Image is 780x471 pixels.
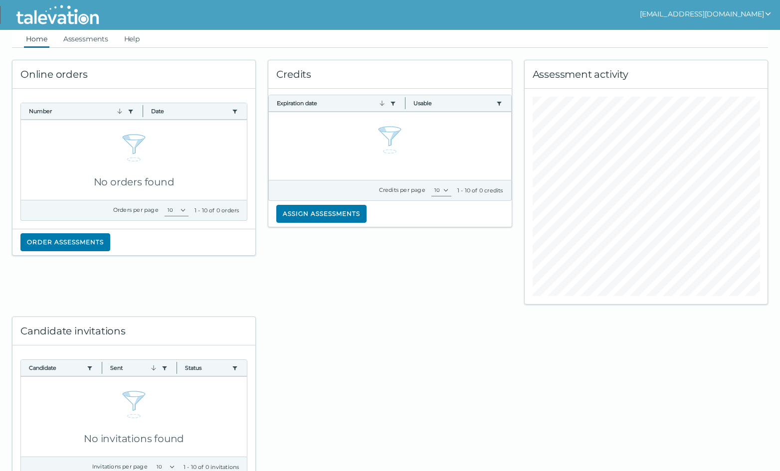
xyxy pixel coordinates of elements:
[413,99,492,107] button: Usable
[94,176,175,188] span: No orders found
[457,186,503,194] div: 1 - 10 of 0 credits
[195,206,239,214] div: 1 - 10 of 0 orders
[525,60,768,89] div: Assessment activity
[277,99,386,107] button: Expiration date
[29,364,83,372] button: Candidate
[140,100,146,122] button: Column resize handle
[379,186,425,193] label: Credits per page
[12,317,255,345] div: Candidate invitations
[185,364,228,372] button: Status
[151,107,228,115] button: Date
[110,364,157,372] button: Sent
[268,60,511,89] div: Credits
[92,463,148,470] label: Invitations per page
[84,433,184,445] span: No invitations found
[640,8,772,20] button: show user actions
[174,357,180,378] button: Column resize handle
[276,205,367,223] button: Assign assessments
[12,2,103,27] img: Talevation_Logo_Transparent_white.png
[24,30,49,48] a: Home
[99,357,105,378] button: Column resize handle
[402,92,408,114] button: Column resize handle
[20,233,110,251] button: Order assessments
[61,30,110,48] a: Assessments
[29,107,124,115] button: Number
[122,30,142,48] a: Help
[113,206,159,213] label: Orders per page
[184,463,239,471] div: 1 - 10 of 0 invitations
[12,60,255,89] div: Online orders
